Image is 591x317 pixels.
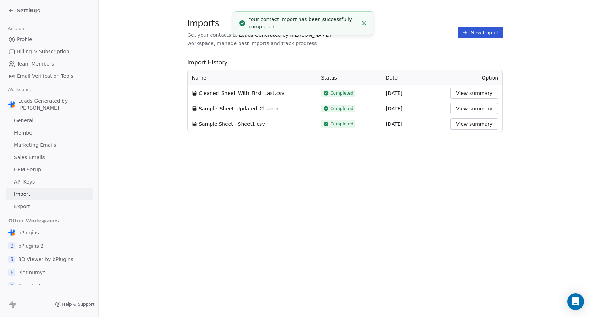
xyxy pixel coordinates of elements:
[386,90,442,97] div: [DATE]
[386,120,442,128] div: [DATE]
[482,75,498,81] span: Option
[187,58,503,67] span: Import History
[14,117,33,124] span: General
[6,139,93,151] a: Marketing Emails
[17,60,54,68] span: Team Members
[55,302,94,307] a: Help & Support
[8,101,15,108] img: 4d237dd582c592203a1709821b9385ec515ed88537bc98dff7510fb7378bd483%20(2).png
[6,176,93,188] a: API Keys
[14,166,41,173] span: CRM Setup
[386,75,398,81] span: Date
[6,58,93,70] a: Team Members
[6,164,93,175] a: CRM Setup
[18,229,39,236] span: bPlugins
[249,16,358,30] div: Your contact import has been successfully completed.
[199,120,265,128] span: Sample Sheet - Sheet1.csv
[6,201,93,212] a: Export
[14,154,45,161] span: Sales Emails
[458,27,503,38] button: New Import
[14,191,30,198] span: Import
[18,97,90,111] span: Leads Generated by [PERSON_NAME]
[14,142,56,149] span: Marketing Emails
[6,215,62,226] span: Other Workspaces
[8,269,15,276] span: P
[6,70,93,82] a: Email Verification Tools
[18,269,45,276] span: Platinumys
[6,127,93,139] a: Member
[192,74,206,81] span: Name
[199,90,284,97] span: Cleaned_Sheet_With_First_Last.csv
[17,36,32,43] span: Profile
[321,75,337,81] span: Status
[14,178,35,186] span: API Keys
[360,19,369,28] button: Close toast
[450,103,498,114] button: View summary
[14,203,30,210] span: Export
[187,18,458,29] span: Imports
[6,152,93,163] a: Sales Emails
[330,90,353,96] span: Completed
[8,242,15,249] span: b
[386,105,442,112] div: [DATE]
[18,256,73,263] span: 3D Viewer by bPlugins
[8,256,15,263] span: 3
[18,242,43,249] span: bPlugins 2
[6,34,93,45] a: Profile
[567,293,584,310] div: Open Intercom Messenger
[199,105,286,112] span: Sample_Sheet_Updated_Cleaned.csv
[62,302,94,307] span: Help & Support
[8,282,15,289] span: S
[330,106,353,111] span: Completed
[14,129,34,137] span: Member
[330,121,353,127] span: Completed
[8,229,15,236] img: 4d237dd582c592203a1709821b9385ec515ed88537bc98dff7510fb7378bd483%20(2).png
[5,23,29,34] span: Account
[450,88,498,99] button: View summary
[187,40,317,47] span: workspace, manage past imports and track progress
[5,84,35,95] span: Workspace
[6,188,93,200] a: Import
[17,7,40,14] span: Settings
[187,32,238,39] span: Get your contacts to
[18,282,50,289] span: Shopify Apps
[450,118,498,130] button: View summary
[6,46,93,57] a: Billing & Subscription
[17,48,69,55] span: Billing & Subscription
[6,115,93,126] a: General
[8,7,40,14] a: Settings
[239,32,331,39] span: Leads Generated by [PERSON_NAME]
[17,73,73,80] span: Email Verification Tools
